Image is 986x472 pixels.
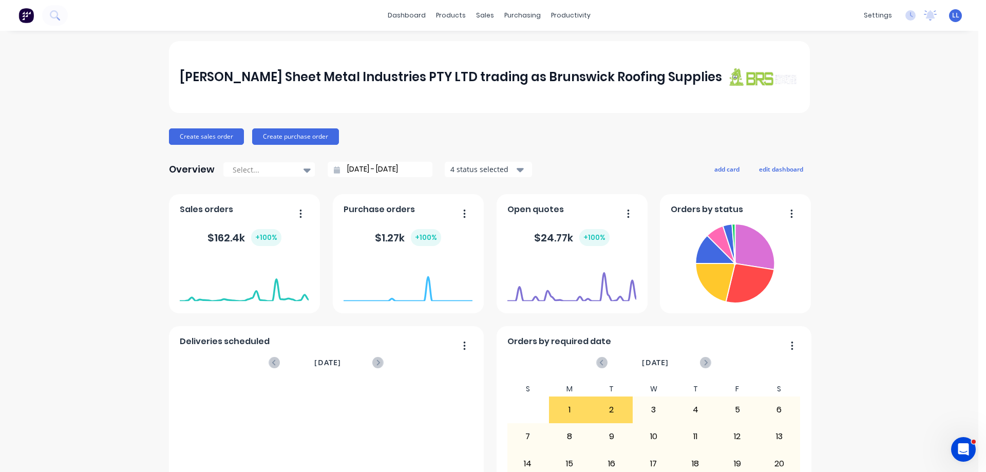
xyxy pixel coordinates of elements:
span: Purchase orders [344,203,415,216]
div: settings [859,8,897,23]
a: dashboard [383,8,431,23]
div: 10 [633,424,674,449]
div: productivity [546,8,596,23]
div: 2 [591,397,632,423]
div: 13 [759,424,800,449]
div: + 100 % [411,229,441,246]
div: 12 [717,424,758,449]
div: 9 [591,424,632,449]
div: S [758,382,800,397]
img: J A Sheet Metal Industries PTY LTD trading as Brunswick Roofing Supplies [727,67,799,86]
div: W [633,382,675,397]
div: 6 [759,397,800,423]
span: Orders by status [671,203,743,216]
div: $ 162.4k [207,229,281,246]
div: 4 status selected [450,164,515,175]
span: LL [952,11,959,20]
div: T [591,382,633,397]
div: 7 [507,424,548,449]
div: 1 [549,397,591,423]
button: add card [708,162,746,176]
span: [DATE] [314,357,341,368]
div: 11 [675,424,716,449]
span: [DATE] [642,357,669,368]
div: $ 1.27k [375,229,441,246]
button: Create purchase order [252,128,339,145]
div: M [549,382,591,397]
button: edit dashboard [752,162,810,176]
div: 4 [675,397,716,423]
span: Deliveries scheduled [180,335,270,348]
span: Sales orders [180,203,233,216]
img: Factory [18,8,34,23]
div: + 100 % [579,229,610,246]
div: [PERSON_NAME] Sheet Metal Industries PTY LTD trading as Brunswick Roofing Supplies [180,67,722,87]
div: purchasing [499,8,546,23]
div: $ 24.77k [534,229,610,246]
div: S [507,382,549,397]
span: Open quotes [507,203,564,216]
div: Overview [169,159,215,180]
div: T [674,382,716,397]
button: Create sales order [169,128,244,145]
div: 8 [549,424,591,449]
div: + 100 % [251,229,281,246]
div: F [716,382,759,397]
button: 4 status selected [445,162,532,177]
div: 3 [633,397,674,423]
div: sales [471,8,499,23]
iframe: Intercom live chat [951,437,976,462]
div: 5 [717,397,758,423]
div: products [431,8,471,23]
